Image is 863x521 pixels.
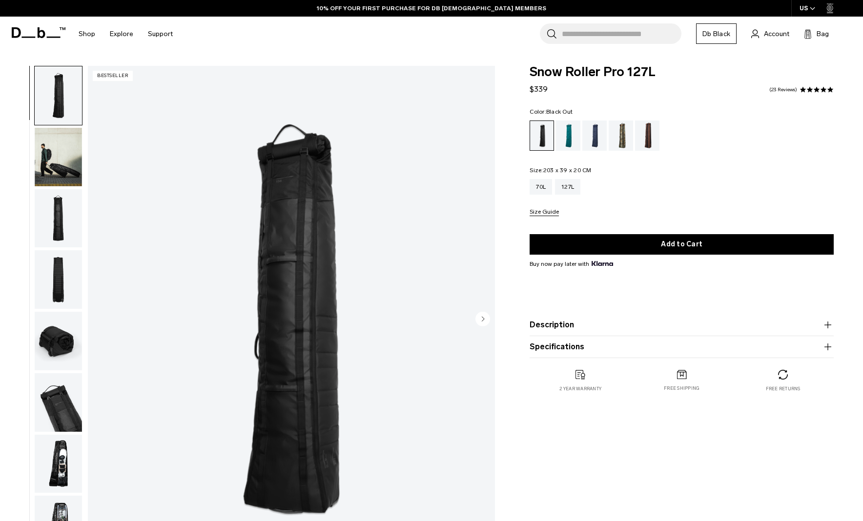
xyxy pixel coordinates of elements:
[530,319,834,331] button: Description
[530,66,834,79] span: Snow Roller Pro 127L
[543,167,592,174] span: 203 x 39 x 20 CM
[530,234,834,255] button: Add to Cart
[35,250,82,309] img: Snow_roller_pro_black_out_new_db8.png
[35,128,82,186] img: Snow_roller_pro_black_out_new_db10.png
[804,28,829,40] button: Bag
[93,71,133,81] p: Bestseller
[530,120,554,151] a: Black Out
[475,312,490,328] button: Next slide
[530,179,552,195] a: 70L
[34,189,82,248] button: Snow_roller_pro_black_out_new_db9.png
[635,120,659,151] a: Homegrown with Lu
[764,29,789,39] span: Account
[559,385,601,392] p: 2 year warranty
[817,29,829,39] span: Bag
[696,23,737,44] a: Db Black
[609,120,633,151] a: Db x Beyond Medals
[34,127,82,187] button: Snow_roller_pro_black_out_new_db10.png
[530,167,591,173] legend: Size:
[35,189,82,248] img: Snow_roller_pro_black_out_new_db9.png
[592,261,613,266] img: {"height" => 20, "alt" => "Klarna"}
[34,373,82,432] button: Snow_roller_pro_black_out_new_db3.png
[35,373,82,432] img: Snow_roller_pro_black_out_new_db3.png
[582,120,607,151] a: Blue Hour
[71,17,180,51] nav: Main Navigation
[530,84,548,94] span: $339
[556,120,580,151] a: Midnight Teal
[35,66,82,125] img: Snow_roller_pro_black_out_new_db1.png
[766,385,801,392] p: Free returns
[530,109,573,115] legend: Color:
[110,17,133,51] a: Explore
[769,87,797,92] a: 23 reviews
[34,434,82,494] button: Snow_roller_pro_black_out_new_db5.png
[546,108,573,115] span: Black Out
[751,28,789,40] a: Account
[664,385,699,392] p: Free shipping
[35,312,82,370] img: Snow_roller_pro_black_out_new_db7.png
[555,179,580,195] a: 127L
[34,311,82,371] button: Snow_roller_pro_black_out_new_db7.png
[317,4,546,13] a: 10% OFF YOUR FIRST PURCHASE FOR DB [DEMOGRAPHIC_DATA] MEMBERS
[35,435,82,493] img: Snow_roller_pro_black_out_new_db5.png
[530,341,834,353] button: Specifications
[79,17,95,51] a: Shop
[530,209,559,216] button: Size Guide
[530,260,613,268] span: Buy now pay later with
[34,250,82,309] button: Snow_roller_pro_black_out_new_db8.png
[148,17,173,51] a: Support
[34,66,82,125] button: Snow_roller_pro_black_out_new_db1.png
